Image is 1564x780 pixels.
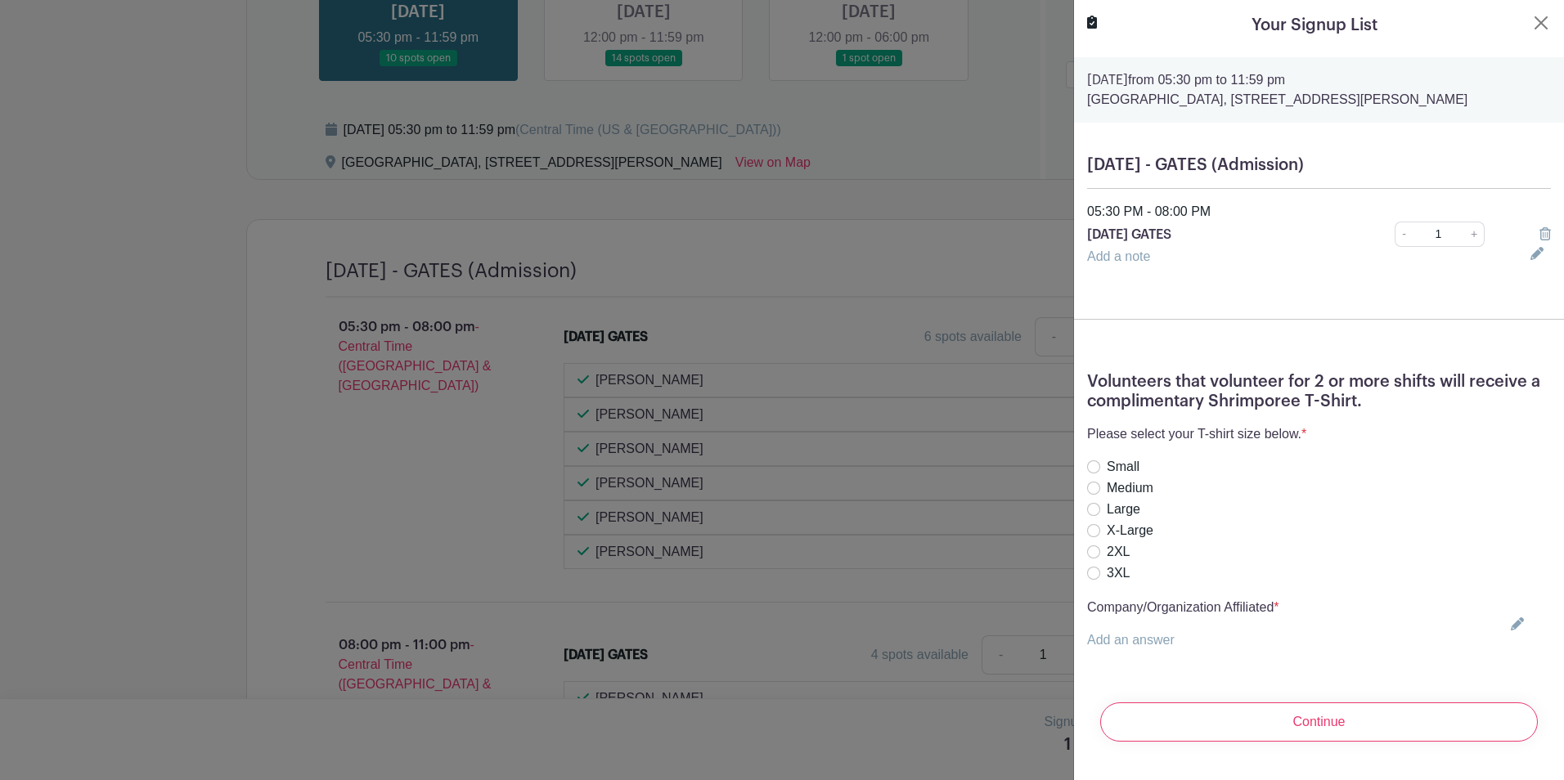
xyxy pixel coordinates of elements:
label: Medium [1107,478,1153,498]
p: [DATE] GATES [1087,225,1350,244]
button: Close [1531,13,1551,33]
h5: Volunteers that volunteer for 2 or more shifts will receive a complimentary Shrimporee T-Shirt. [1087,372,1551,411]
a: + [1464,222,1485,247]
a: Add an answer [1087,633,1175,647]
p: Company/Organization Affiliated [1087,598,1279,617]
p: Please select your T-shirt size below. [1087,424,1306,444]
a: Add a note [1087,249,1150,263]
h5: Your Signup List [1252,13,1377,38]
h5: [DATE] - GATES (Admission) [1087,155,1551,175]
label: Large [1107,500,1140,519]
a: - [1395,222,1413,247]
label: Small [1107,457,1139,477]
label: 2XL [1107,542,1130,562]
p: [GEOGRAPHIC_DATA], [STREET_ADDRESS][PERSON_NAME] [1087,90,1551,110]
div: 05:30 PM - 08:00 PM [1077,202,1561,222]
label: 3XL [1107,563,1130,583]
strong: [DATE] [1087,74,1128,87]
label: X-Large [1107,521,1153,540]
input: Continue [1100,702,1538,742]
p: from 05:30 pm to 11:59 pm [1087,70,1551,90]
